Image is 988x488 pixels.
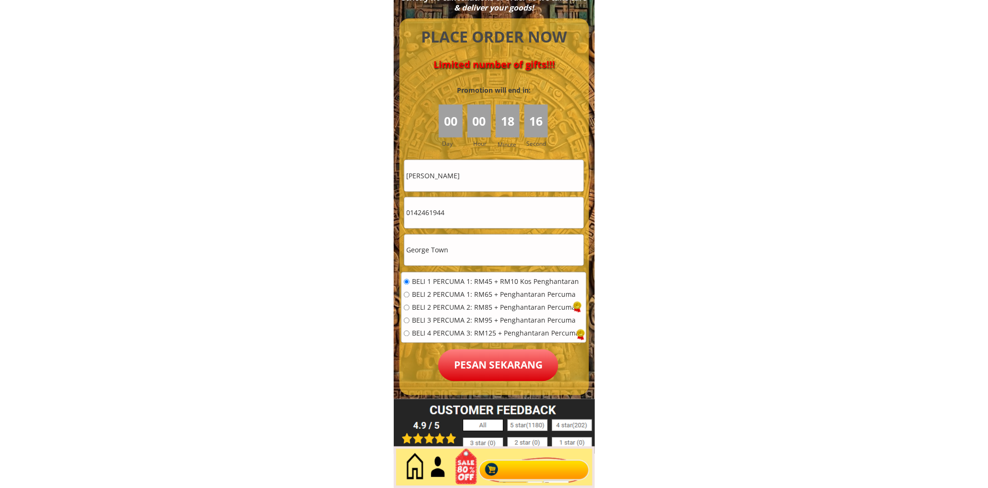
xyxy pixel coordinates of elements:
[404,197,584,228] input: Telefon
[411,59,578,70] h4: Limited number of gifts!!!
[412,279,579,285] span: BELI 1 PERCUMA 1: RM45 + RM10 Kos Penghantaran
[438,349,558,381] p: Pesan sekarang
[412,330,579,337] span: BELI 4 PERCUMA 3: RM125 + Penghantaran Percuma
[412,292,579,298] span: BELI 2 PERCUMA 1: RM65 + Penghantaran Percuma
[412,317,579,324] span: BELI 3 PERCUMA 2: RM95 + Penghantaran Percuma
[498,140,519,149] h3: Minute
[404,160,584,191] input: Nama
[411,26,578,48] h4: PLACE ORDER NOW
[412,304,579,311] span: BELI 2 PERCUMA 2: RM85 + Penghantaran Percuma
[404,235,584,266] input: Alamat
[473,139,493,148] h3: Hour
[442,139,466,148] h3: Day
[527,139,550,148] h3: Second
[440,85,548,96] h3: Promotion will end in:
